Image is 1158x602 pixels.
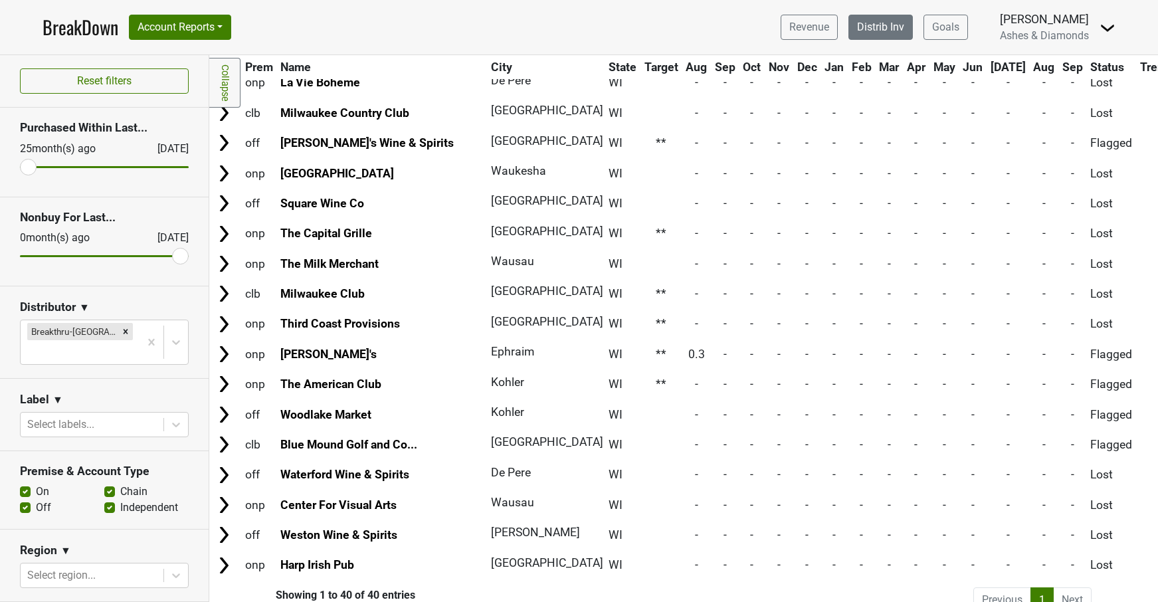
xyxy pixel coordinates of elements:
[971,257,975,270] span: -
[1071,257,1074,270] span: -
[888,287,891,300] span: -
[491,405,524,419] span: Kohler
[280,348,377,361] a: [PERSON_NAME]'s
[214,103,234,123] img: Arrow right
[943,167,946,180] span: -
[1071,197,1074,210] span: -
[1071,106,1074,120] span: -
[943,257,946,270] span: -
[688,348,705,361] span: 0.3
[860,377,863,391] span: -
[145,230,189,246] div: [DATE]
[805,348,809,361] span: -
[805,197,809,210] span: -
[20,300,76,314] h3: Distributor
[750,197,753,210] span: -
[1042,348,1046,361] span: -
[1007,257,1010,270] span: -
[848,55,875,79] th: Feb: activate to sort column ascending
[959,55,986,79] th: Jun: activate to sort column ascending
[1071,227,1074,240] span: -
[1071,317,1074,330] span: -
[209,58,241,108] a: Collapse
[491,74,531,87] span: De Pere
[242,68,276,97] td: onp
[832,348,836,361] span: -
[750,257,753,270] span: -
[609,76,623,89] span: WI
[242,159,276,187] td: onp
[245,60,273,74] span: Prem
[695,377,698,391] span: -
[832,167,836,180] span: -
[832,76,836,89] span: -
[52,392,63,408] span: ▼
[280,317,400,330] a: Third Coast Provisions
[682,55,710,79] th: Aug: activate to sort column ascending
[805,317,809,330] span: -
[609,377,623,391] span: WI
[750,227,753,240] span: -
[914,377,917,391] span: -
[145,141,189,157] div: [DATE]
[609,257,623,270] span: WI
[888,227,891,240] span: -
[888,408,891,421] span: -
[805,227,809,240] span: -
[888,348,891,361] span: -
[750,167,753,180] span: -
[832,377,836,391] span: -
[724,227,727,240] span: -
[242,310,276,338] td: onp
[280,377,381,391] a: The American Club
[1042,197,1046,210] span: -
[609,106,623,120] span: WI
[914,348,917,361] span: -
[1042,317,1046,330] span: -
[832,408,836,421] span: -
[214,314,234,334] img: Arrow right
[36,484,49,500] label: On
[242,219,276,248] td: onp
[888,136,891,150] span: -
[1088,159,1136,187] td: Lost
[20,141,126,157] div: 25 month(s) ago
[695,287,698,300] span: -
[214,284,234,304] img: Arrow right
[609,348,623,361] span: WI
[904,55,929,79] th: Apr: activate to sort column ascending
[971,197,975,210] span: -
[712,55,739,79] th: Sep: activate to sort column ascending
[1071,136,1074,150] span: -
[750,348,753,361] span: -
[943,106,946,120] span: -
[794,55,820,79] th: Dec: activate to sort column ascending
[750,377,753,391] span: -
[129,15,231,40] button: Account Reports
[280,227,372,240] a: The Capital Grille
[1042,257,1046,270] span: -
[1088,189,1136,217] td: Lost
[750,408,753,421] span: -
[1071,348,1074,361] span: -
[491,375,524,389] span: Kohler
[1007,377,1010,391] span: -
[971,377,975,391] span: -
[914,197,917,210] span: -
[695,317,698,330] span: -
[777,377,781,391] span: -
[943,197,946,210] span: -
[605,55,640,79] th: State: activate to sort column ascending
[214,344,234,364] img: Arrow right
[242,129,276,157] td: off
[695,106,698,120] span: -
[888,76,891,89] span: -
[641,55,682,79] th: Target: activate to sort column ascending
[777,317,781,330] span: -
[914,136,917,150] span: -
[943,227,946,240] span: -
[832,197,836,210] span: -
[214,374,234,394] img: Arrow right
[777,76,781,89] span: -
[750,317,753,330] span: -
